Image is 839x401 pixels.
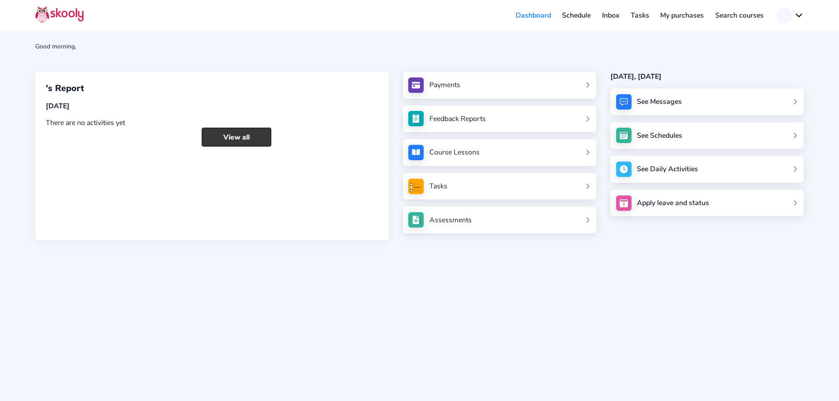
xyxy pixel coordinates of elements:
[408,111,424,126] img: see_atten.jpg
[408,212,424,228] img: assessments.jpg
[35,42,804,51] div: Good morning,
[610,190,804,217] a: Apply leave and status
[510,8,557,22] a: Dashboard
[202,128,271,147] a: View all
[776,8,804,23] button: chevron down outline
[637,131,682,140] div: See Schedules
[408,145,424,160] img: courses.jpg
[616,128,632,143] img: schedule.jpg
[46,101,378,111] div: [DATE]
[557,8,597,22] a: Schedule
[429,114,486,124] div: Feedback Reports
[616,195,632,211] img: apply_leave.jpg
[408,179,591,194] a: Tasks
[625,8,655,22] a: Tasks
[408,212,591,228] a: Assessments
[429,80,460,90] div: Payments
[637,198,709,208] div: Apply leave and status
[610,122,804,149] a: See Schedules
[35,6,84,23] img: Skooly
[429,147,480,157] div: Course Lessons
[616,162,632,177] img: activity.jpg
[710,8,769,22] a: Search courses
[637,164,698,174] div: See Daily Activities
[429,215,472,225] div: Assessments
[46,118,378,128] div: There are no activities yet
[408,77,591,93] a: Payments
[610,156,804,183] a: See Daily Activities
[408,77,424,93] img: payments.jpg
[637,97,682,107] div: See Messages
[408,145,591,160] a: Course Lessons
[429,181,447,191] div: Tasks
[610,72,804,81] div: [DATE], [DATE]
[408,179,424,194] img: tasksForMpWeb.png
[616,94,632,110] img: messages.jpg
[596,8,625,22] a: Inbox
[408,111,591,126] a: Feedback Reports
[46,82,84,94] span: 's Report
[654,8,710,22] a: My purchases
